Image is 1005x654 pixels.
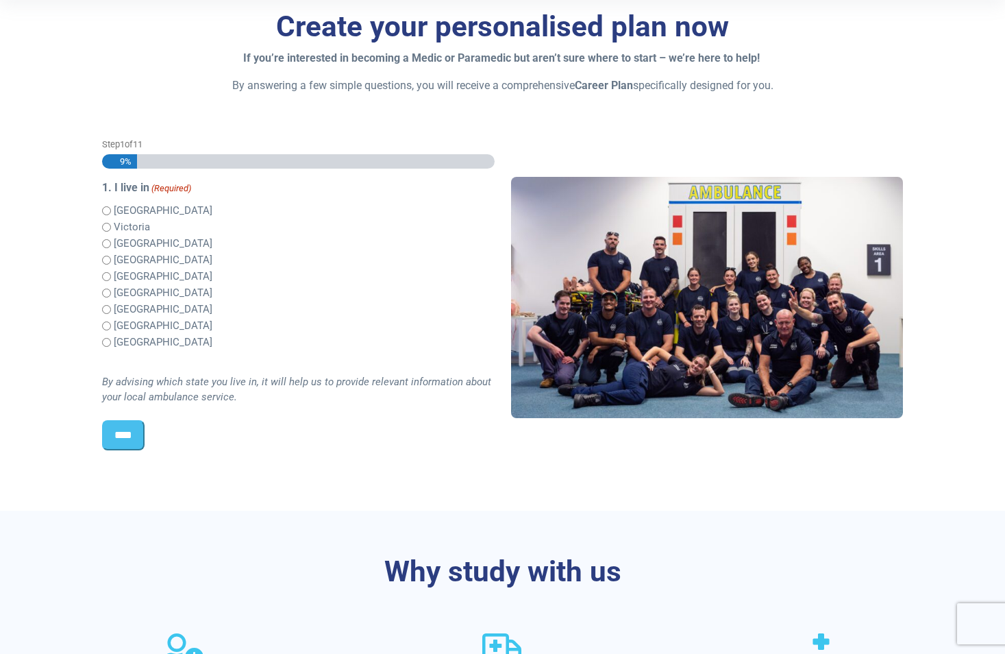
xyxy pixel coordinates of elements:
label: [GEOGRAPHIC_DATA] [114,203,212,219]
label: [GEOGRAPHIC_DATA] [114,252,212,268]
p: By answering a few simple questions, you will receive a comprehensive specifically designed for you. [102,77,904,94]
span: 9% [114,154,132,169]
label: [GEOGRAPHIC_DATA] [114,236,212,252]
legend: 1. I live in [102,180,495,196]
span: 1 [120,139,125,149]
span: 11 [133,139,142,149]
label: [GEOGRAPHIC_DATA] [114,302,212,317]
h3: Create your personalised plan now [102,10,904,45]
p: Step of [102,138,495,151]
h3: Why study with us [102,555,904,590]
span: (Required) [150,182,191,195]
strong: If you’re interested in becoming a Medic or Paramedic but aren’t sure where to start – we’re here... [243,51,760,64]
i: By advising which state you live in, it will help us to provide relevant information about your l... [102,376,491,404]
strong: Career Plan [575,79,633,92]
label: Victoria [114,219,150,235]
label: [GEOGRAPHIC_DATA] [114,318,212,334]
label: [GEOGRAPHIC_DATA] [114,269,212,284]
label: [GEOGRAPHIC_DATA] [114,335,212,350]
label: [GEOGRAPHIC_DATA] [114,285,212,301]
